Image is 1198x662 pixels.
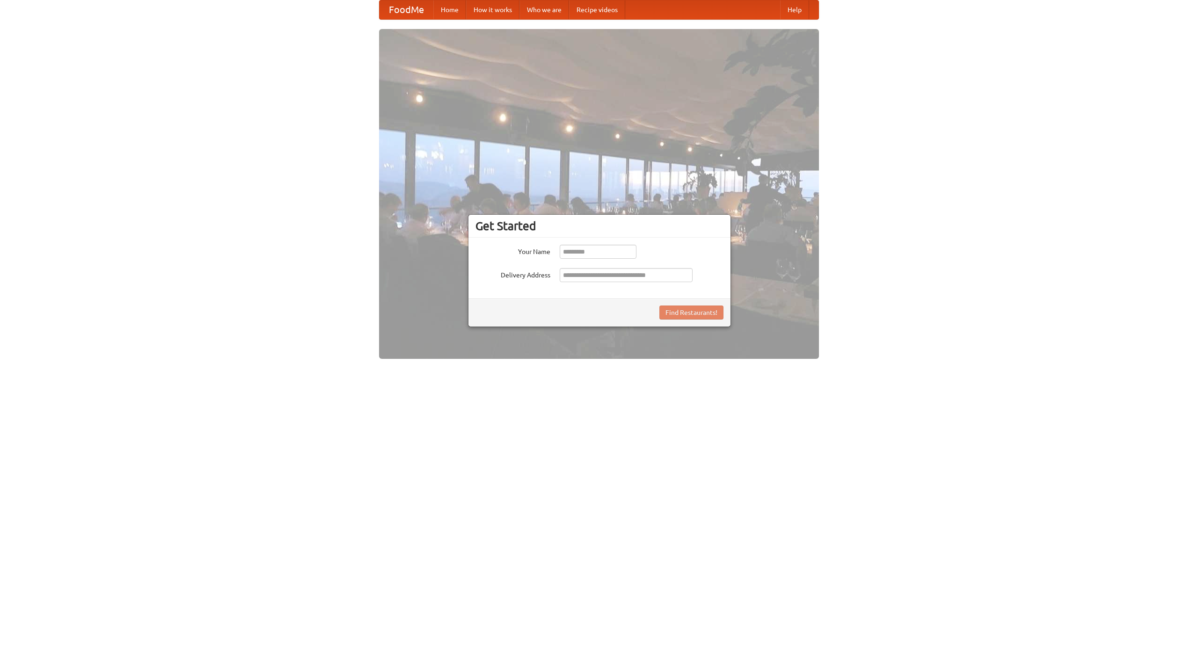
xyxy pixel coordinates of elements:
a: Help [780,0,809,19]
a: FoodMe [380,0,433,19]
a: Home [433,0,466,19]
a: Who we are [519,0,569,19]
h3: Get Started [475,219,723,233]
label: Your Name [475,245,550,256]
a: How it works [466,0,519,19]
a: Recipe videos [569,0,625,19]
label: Delivery Address [475,268,550,280]
button: Find Restaurants! [659,306,723,320]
